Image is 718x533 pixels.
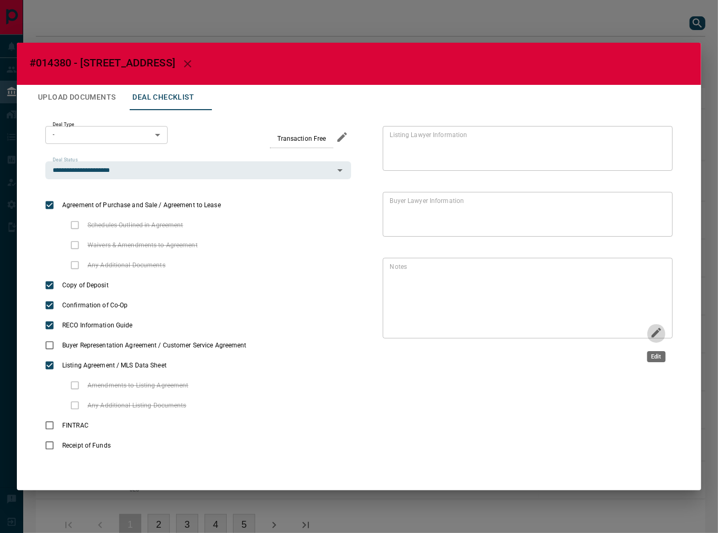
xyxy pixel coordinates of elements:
[60,361,169,370] span: Listing Agreement / MLS Data Sheet
[30,56,175,69] span: #014380 - [STREET_ADDRESS]
[390,130,661,166] textarea: text field
[60,421,91,430] span: FINTRAC
[85,260,168,270] span: Any Additional Documents
[60,200,224,210] span: Agreement of Purchase and Sale / Agreement to Lease
[124,85,202,110] button: Deal Checklist
[85,401,189,410] span: Any Additional Listing Documents
[45,126,168,144] div: -
[333,163,347,178] button: Open
[390,196,661,232] textarea: text field
[53,121,74,128] label: Deal Type
[60,341,249,350] span: Buyer Representation Agreement / Customer Service Agreement
[60,321,135,330] span: RECO Information Guide
[333,128,351,146] button: edit
[53,157,77,163] label: Deal Status
[647,324,665,344] button: Edit
[85,240,200,250] span: Waivers & Amendments to Agreement
[647,351,666,362] div: Edit
[390,262,643,334] textarea: text field
[60,280,111,290] span: Copy of Deposit
[30,85,124,110] button: Upload Documents
[60,441,113,450] span: Receipt of Funds
[60,301,130,310] span: Confirmation of Co-Op
[85,381,191,390] span: Amendments to Listing Agreement
[85,220,186,230] span: Schedules Outlined in Agreement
